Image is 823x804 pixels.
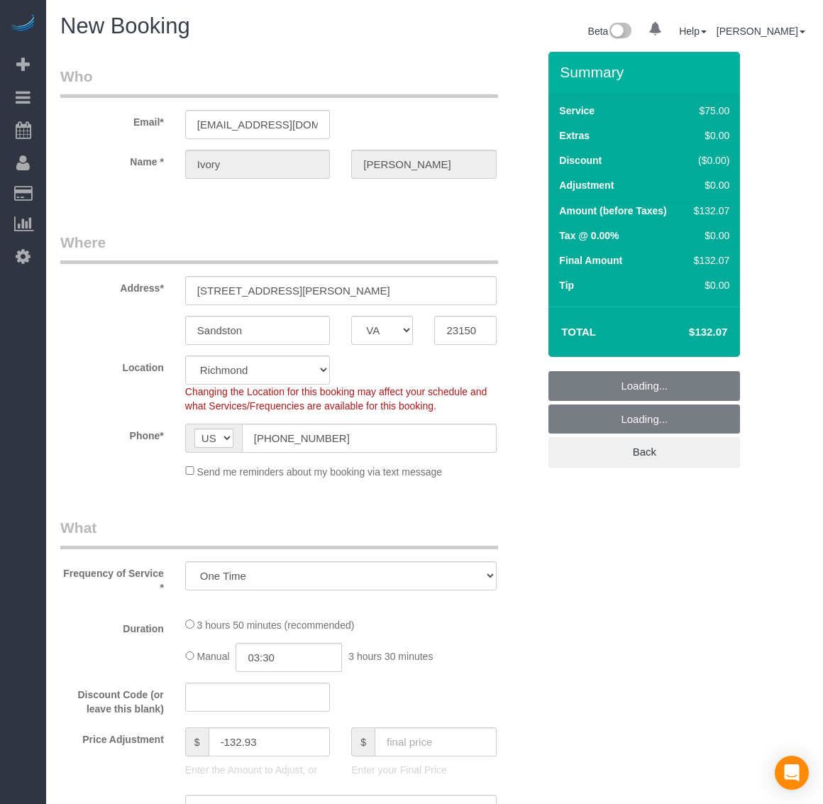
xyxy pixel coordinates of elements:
[559,204,666,218] label: Amount (before Taxes)
[185,727,209,756] span: $
[50,276,175,295] label: Address*
[50,150,175,169] label: Name *
[50,617,175,636] label: Duration
[588,26,632,37] a: Beta
[60,13,190,38] span: New Booking
[561,326,596,338] strong: Total
[717,26,805,37] a: [PERSON_NAME]
[688,178,729,192] div: $0.00
[60,66,498,98] legend: Who
[60,517,498,549] legend: What
[351,763,496,777] p: Enter your Final Price
[60,232,498,264] legend: Where
[50,683,175,716] label: Discount Code (or leave this blank)
[559,153,602,167] label: Discount
[375,727,497,756] input: final price
[185,316,330,345] input: City*
[775,756,809,790] div: Open Intercom Messenger
[197,619,355,631] span: 3 hours 50 minutes (recommended)
[50,356,175,375] label: Location
[688,104,729,118] div: $75.00
[197,651,230,662] span: Manual
[688,278,729,292] div: $0.00
[679,26,707,37] a: Help
[559,228,619,243] label: Tax @ 0.00%
[185,150,330,179] input: First Name*
[559,278,574,292] label: Tip
[50,424,175,443] label: Phone*
[559,104,595,118] label: Service
[559,253,622,268] label: Final Amount
[688,253,729,268] div: $132.07
[9,14,37,34] img: Automaid Logo
[559,178,614,192] label: Adjustment
[50,110,175,129] label: Email*
[348,651,433,662] span: 3 hours 30 minutes
[185,110,330,139] input: Email*
[688,153,729,167] div: ($0.00)
[185,763,330,777] p: Enter the Amount to Adjust, or
[646,326,727,338] h4: $132.07
[351,727,375,756] span: $
[185,386,487,412] span: Changing the Location for this booking may affect your schedule and what Services/Frequencies are...
[688,128,729,143] div: $0.00
[50,561,175,595] label: Frequency of Service *
[688,228,729,243] div: $0.00
[242,424,497,453] input: Phone*
[688,204,729,218] div: $132.07
[434,316,496,345] input: Zip Code*
[351,150,496,179] input: Last Name*
[560,64,733,80] h3: Summary
[608,23,631,41] img: New interface
[50,727,175,747] label: Price Adjustment
[559,128,590,143] label: Extras
[548,437,740,467] a: Back
[197,466,443,477] span: Send me reminders about my booking via text message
